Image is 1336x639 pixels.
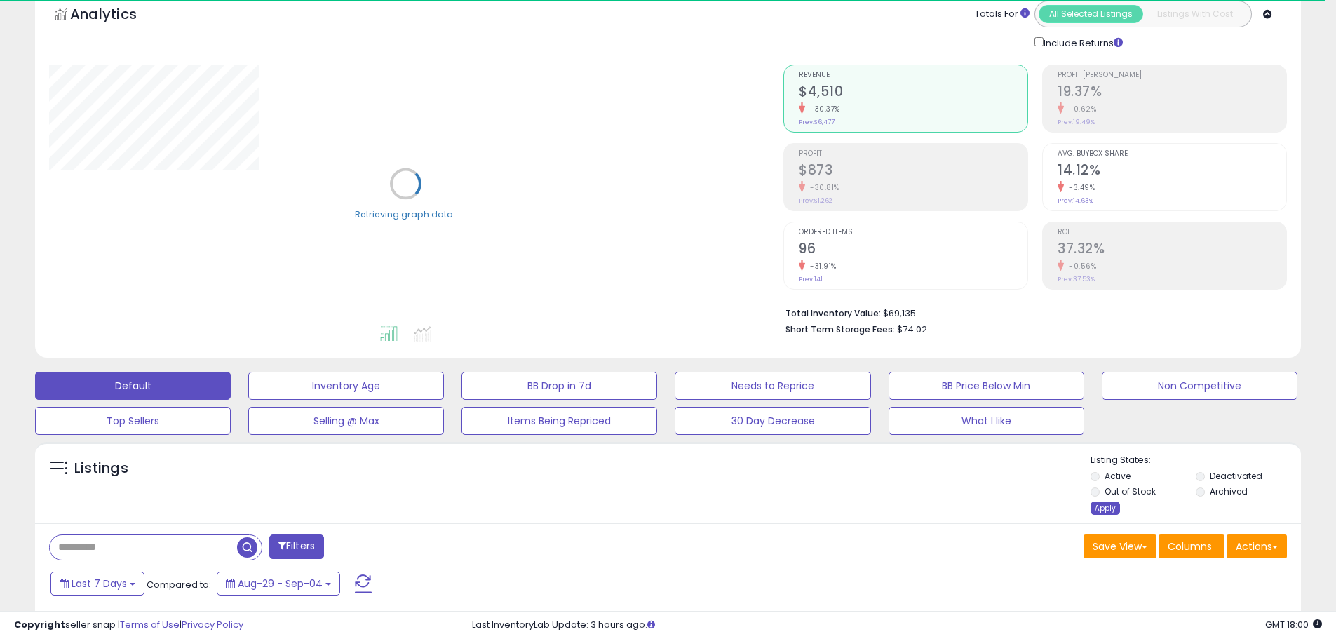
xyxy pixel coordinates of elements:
[1058,196,1093,205] small: Prev: 14.63%
[975,8,1030,21] div: Totals For
[1058,229,1286,236] span: ROI
[1064,182,1095,193] small: -3.49%
[74,459,128,478] h5: Listings
[785,304,1276,321] li: $69,135
[1150,608,1287,621] div: Displaying 1 to 25 of 1690 items
[1058,83,1286,102] h2: 19.37%
[14,619,243,632] div: seller snap | |
[1265,618,1322,631] span: 2025-09-12 18:00 GMT
[799,150,1027,158] span: Profit
[1064,104,1096,114] small: -0.62%
[1084,534,1156,558] button: Save View
[1159,534,1224,558] button: Columns
[799,72,1027,79] span: Revenue
[120,618,180,631] a: Terms of Use
[799,162,1027,181] h2: $873
[72,577,127,591] span: Last 7 Days
[1210,470,1262,482] label: Deactivated
[805,104,840,114] small: -30.37%
[675,372,870,400] button: Needs to Reprice
[1105,485,1156,497] label: Out of Stock
[799,241,1027,260] h2: 96
[35,372,231,400] button: Default
[805,261,837,271] small: -31.91%
[799,83,1027,102] h2: $4,510
[1091,454,1301,467] p: Listing States:
[70,4,164,27] h5: Analytics
[675,407,870,435] button: 30 Day Decrease
[889,372,1084,400] button: BB Price Below Min
[1064,261,1096,271] small: -0.56%
[1039,5,1143,23] button: All Selected Listings
[1142,5,1247,23] button: Listings With Cost
[1058,241,1286,260] h2: 37.32%
[1058,150,1286,158] span: Avg. Buybox Share
[1210,485,1248,497] label: Archived
[461,407,657,435] button: Items Being Repriced
[35,407,231,435] button: Top Sellers
[238,577,323,591] span: Aug-29 - Sep-04
[1058,275,1095,283] small: Prev: 37.53%
[799,118,835,126] small: Prev: $6,477
[785,323,895,335] b: Short Term Storage Fees:
[14,618,65,631] strong: Copyright
[805,182,839,193] small: -30.81%
[1058,72,1286,79] span: Profit [PERSON_NAME]
[889,407,1084,435] button: What I like
[799,229,1027,236] span: Ordered Items
[897,323,927,336] span: $74.02
[1058,118,1095,126] small: Prev: 19.49%
[1227,534,1287,558] button: Actions
[799,275,823,283] small: Prev: 141
[1168,539,1212,553] span: Columns
[248,407,444,435] button: Selling @ Max
[1091,502,1120,515] div: Apply
[461,372,657,400] button: BB Drop in 7d
[785,307,881,319] b: Total Inventory Value:
[217,572,340,596] button: Aug-29 - Sep-04
[50,572,144,596] button: Last 7 Days
[1105,470,1131,482] label: Active
[248,372,444,400] button: Inventory Age
[799,196,832,205] small: Prev: $1,262
[1102,372,1297,400] button: Non Competitive
[355,208,457,220] div: Retrieving graph data..
[1024,34,1140,51] div: Include Returns
[269,534,324,559] button: Filters
[1058,162,1286,181] h2: 14.12%
[182,618,243,631] a: Privacy Policy
[147,578,211,591] span: Compared to:
[472,619,1322,632] div: Last InventoryLab Update: 3 hours ago.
